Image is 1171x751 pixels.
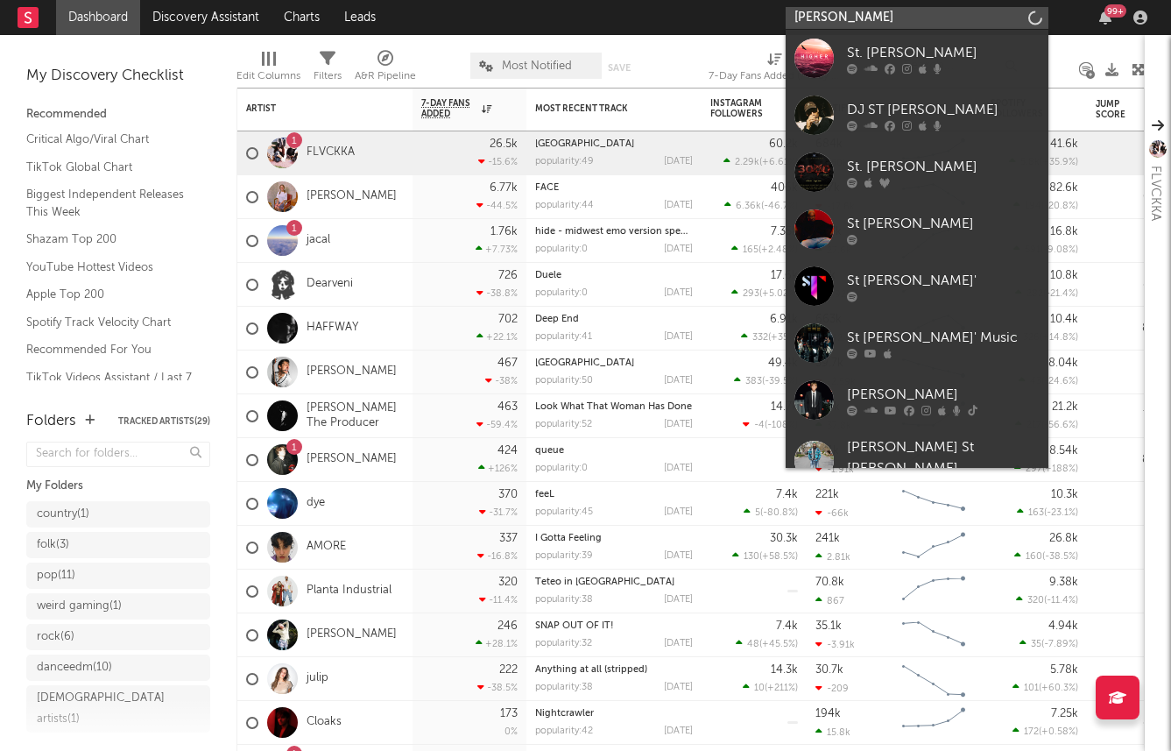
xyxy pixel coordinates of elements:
[1096,230,1166,252] div: 91.1
[894,482,973,526] svg: Chart title
[847,42,1040,63] div: St. [PERSON_NAME]
[490,226,518,237] div: 1.76k
[1016,594,1078,606] div: ( )
[894,526,973,570] svg: Chart title
[535,621,693,631] div: SNAP OUT OF IT!
[26,563,210,589] a: pop(11)
[1096,625,1166,646] div: 71.3
[664,683,693,692] div: [DATE]
[26,368,193,404] a: TikTok Videos Assistant / Last 7 Days - Top
[894,701,973,745] svg: Chart title
[786,201,1048,258] a: St [PERSON_NAME]
[847,156,1040,177] div: St. [PERSON_NAME]
[37,535,69,556] div: folk ( 3 )
[765,377,795,386] span: -39.5 %
[664,507,693,517] div: [DATE]
[1050,314,1078,325] div: 10.4k
[761,245,795,255] span: +2.48 %
[664,201,693,210] div: [DATE]
[1096,406,1166,427] div: 76.9
[786,315,1048,372] a: St [PERSON_NAME]' Music
[500,708,518,719] div: 173
[118,417,210,426] button: Tracked Artists(29)
[535,271,561,280] a: Duele
[752,333,768,343] span: 332
[504,727,518,737] div: 0 %
[770,533,798,544] div: 30.3k
[1096,362,1166,383] div: 73.2
[894,613,973,657] svg: Chart title
[535,227,702,237] a: hide - midwest emo version sped up
[307,401,404,431] a: [PERSON_NAME] The Producer
[771,401,798,413] div: 14.7k
[771,226,798,237] div: 7.35k
[307,189,397,204] a: [PERSON_NAME]
[1096,187,1166,208] div: 65.0
[755,508,760,518] span: 5
[26,340,193,359] a: Recommended For You
[26,411,76,432] div: Folders
[815,726,850,738] div: 15.8k
[1044,421,1076,430] span: -56.6 %
[307,627,397,642] a: [PERSON_NAME]
[307,365,397,379] a: [PERSON_NAME]
[26,501,210,528] a: country(1)
[535,201,594,210] div: popularity: 44
[1014,550,1078,562] div: ( )
[26,685,210,733] a: [DEMOGRAPHIC_DATA] artists(1)
[847,384,1040,405] div: [PERSON_NAME]
[1096,274,1166,295] div: 84.3
[535,315,693,324] div: Deep End
[1104,4,1126,18] div: 99 +
[26,655,210,681] a: danceedm(10)
[767,684,795,693] span: +211 %
[479,507,518,518] div: -31.7 %
[1049,182,1078,194] div: 82.6k
[26,130,193,149] a: Critical Algo/Viral Chart
[762,640,795,649] span: +45.5 %
[1096,450,1166,471] div: 80.4
[664,157,693,166] div: [DATE]
[498,270,518,281] div: 726
[498,314,518,325] div: 702
[1043,245,1076,255] span: -9.08 %
[498,577,518,588] div: 320
[535,709,693,719] div: Nightcrawler
[1047,508,1076,518] span: -23.1 %
[735,158,759,167] span: 2.29k
[664,595,693,605] div: [DATE]
[815,708,841,719] div: 194k
[1096,537,1166,558] div: 72.6
[1042,158,1076,167] span: +35.9 %
[307,145,355,160] a: FLVCKKA
[1096,318,1166,339] div: 84.0
[535,358,693,368] div: MEMPHIS
[1051,489,1078,500] div: 10.3k
[1050,664,1078,676] div: 5.78k
[1044,377,1076,386] span: -24.6 %
[664,244,693,254] div: [DATE]
[1028,508,1044,518] span: 163
[26,66,210,87] div: My Discovery Checklist
[743,682,798,693] div: ( )
[26,476,210,497] div: My Folders
[307,321,358,336] a: HAFFWAY
[355,44,416,95] div: A&R Pipeline
[535,551,593,561] div: popularity: 39
[664,376,693,386] div: [DATE]
[771,333,795,343] span: +35 %
[535,103,667,114] div: Most Recent Track
[1024,684,1039,693] span: 101
[1099,11,1111,25] button: 99+
[1048,620,1078,632] div: 4.94k
[815,577,844,588] div: 70.8k
[497,445,518,457] div: 424
[535,534,693,543] div: I Gotta Feeling
[786,30,1048,87] a: St. [PERSON_NAME]
[786,429,1048,499] a: [PERSON_NAME] St [PERSON_NAME]
[1042,333,1076,343] span: +14.8 %
[710,98,772,119] div: Instagram Followers
[732,550,798,562] div: ( )
[608,63,631,73] button: Save
[815,489,839,500] div: 221k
